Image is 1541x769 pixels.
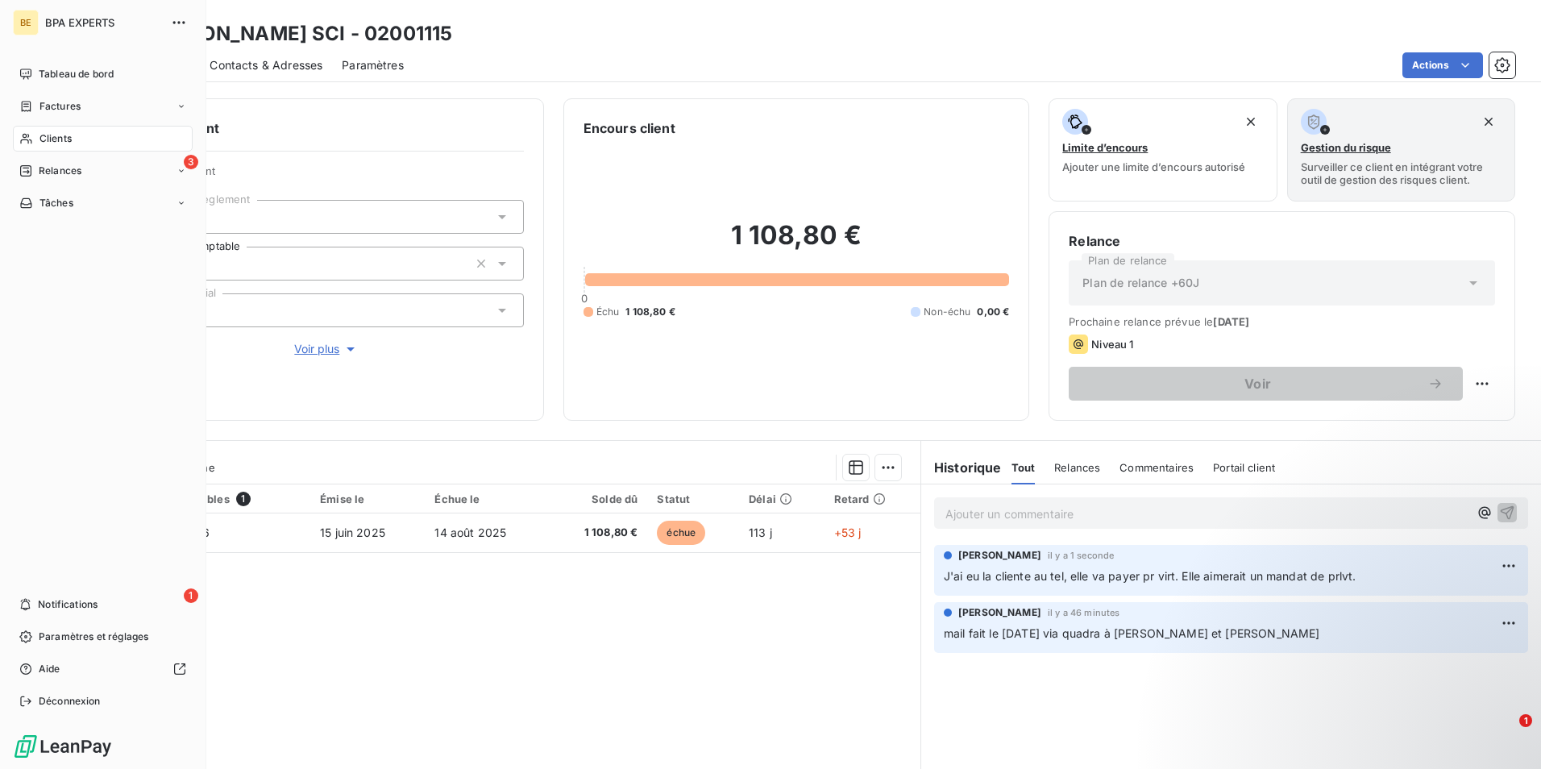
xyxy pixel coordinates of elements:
[13,10,39,35] div: BE
[596,305,620,319] span: Échu
[834,493,911,505] div: Retard
[924,305,970,319] span: Non-échu
[434,526,506,539] span: 14 août 2025
[184,588,198,603] span: 1
[39,630,148,644] span: Paramètres et réglages
[1054,461,1100,474] span: Relances
[1091,338,1133,351] span: Niveau 1
[584,219,1010,268] h2: 1 108,80 €
[342,57,404,73] span: Paramètres
[236,492,251,506] span: 1
[834,526,862,539] span: +53 j
[749,493,815,505] div: Délai
[1049,98,1277,202] button: Limite d’encoursAjouter une limite d’encours autorisé
[1486,714,1525,753] iframe: Intercom live chat
[1048,551,1114,560] span: il y a 1 seconde
[625,305,675,319] span: 1 108,80 €
[1213,461,1275,474] span: Portail client
[657,493,729,505] div: Statut
[39,196,73,210] span: Tâches
[559,525,638,541] span: 1 108,80 €
[210,57,322,73] span: Contacts & Adresses
[39,131,72,146] span: Clients
[1082,275,1199,291] span: Plan de relance +60J
[1301,141,1391,154] span: Gestion du risque
[13,734,113,759] img: Logo LeanPay
[434,493,538,505] div: Échue le
[1119,461,1194,474] span: Commentaires
[39,67,114,81] span: Tableau de bord
[1219,613,1541,725] iframe: Intercom notifications message
[320,493,415,505] div: Émise le
[1069,367,1463,401] button: Voir
[1069,231,1495,251] h6: Relance
[1011,461,1036,474] span: Tout
[958,605,1041,620] span: [PERSON_NAME]
[13,656,193,682] a: Aide
[944,569,1356,583] span: J'ai eu la cliente au tel, elle va payer pr virt. Elle aimerait un mandat de prlvt.
[1287,98,1515,202] button: Gestion du risqueSurveiller ce client en intégrant votre outil de gestion des risques client.
[129,492,301,506] div: Pièces comptables
[1088,377,1427,390] span: Voir
[921,458,1002,477] h6: Historique
[130,340,524,358] button: Voir plus
[39,164,81,178] span: Relances
[39,662,60,676] span: Aide
[581,292,588,305] span: 0
[184,155,198,169] span: 3
[1069,315,1495,328] span: Prochaine relance prévue le
[142,19,452,48] h3: [PERSON_NAME] SCI - 02001115
[1048,608,1120,617] span: il y a 46 minutes
[958,548,1041,563] span: [PERSON_NAME]
[130,164,524,187] span: Propriétés Client
[98,118,524,138] h6: Informations client
[977,305,1009,319] span: 0,00 €
[1301,160,1502,186] span: Surveiller ce client en intégrant votre outil de gestion des risques client.
[657,521,705,545] span: échue
[584,118,675,138] h6: Encours client
[45,16,161,29] span: BPA EXPERTS
[1062,141,1148,154] span: Limite d’encours
[294,341,359,357] span: Voir plus
[1213,315,1249,328] span: [DATE]
[39,694,101,709] span: Déconnexion
[944,626,1319,640] span: mail fait le [DATE] via quadra à [PERSON_NAME] et [PERSON_NAME]
[749,526,772,539] span: 113 j
[39,99,81,114] span: Factures
[1402,52,1483,78] button: Actions
[1519,714,1532,727] span: 1
[559,493,638,505] div: Solde dû
[38,597,98,612] span: Notifications
[1062,160,1245,173] span: Ajouter une limite d’encours autorisé
[320,526,385,539] span: 15 juin 2025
